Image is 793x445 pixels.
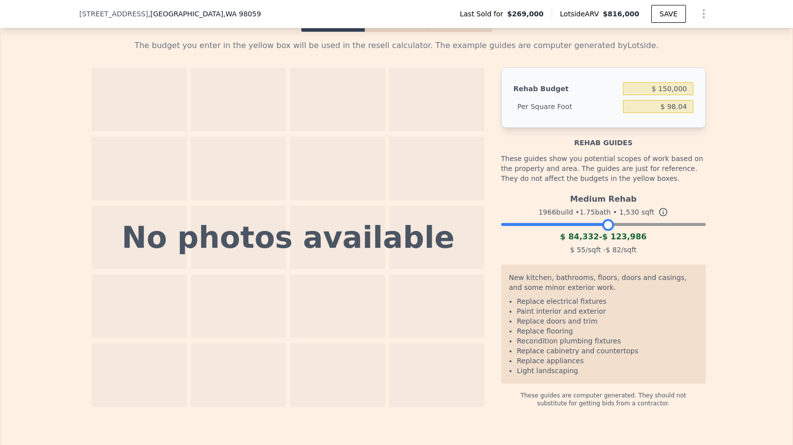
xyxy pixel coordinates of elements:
div: Medium Rehab [501,189,706,205]
span: Last Sold for [460,9,508,19]
li: Replace appliances [517,356,698,366]
div: /sqft - /sqft [501,243,706,257]
li: Replace doors and trim [517,316,698,326]
div: Rehab guides [501,128,706,148]
li: Replace flooring [517,326,698,336]
li: Replace electrical fixtures [517,296,698,306]
div: The budget you enter in the yellow box will be used in the resell calculator. The example guides ... [87,40,706,52]
li: Light landscaping [517,366,698,376]
li: Paint interior and exterior [517,306,698,316]
div: These guides show you potential scopes of work based on the property and area. The guides are jus... [501,148,706,189]
div: 1966 build • 1.75 bath • sqft [501,205,706,219]
span: $ 84,332 [560,232,599,241]
li: Replace cabinetry and countertops [517,346,698,356]
button: SAVE [651,5,686,23]
li: Recondition plumbing fixtures [517,336,698,346]
div: These guides are computer generated. They should not substitute for getting bids from a contractor. [501,384,706,407]
div: New kitchen, bathrooms, floors, doors and casings, and some minor exterior work. [509,273,698,296]
span: 1,530 [619,208,639,216]
span: , [GEOGRAPHIC_DATA] [148,9,261,19]
button: Show Options [694,4,714,24]
span: $ 82 [606,246,621,254]
div: No photos available [122,222,455,252]
span: $816,000 [603,10,639,18]
span: Lotside ARV [560,9,603,19]
span: $ 55 [570,246,585,254]
span: $ 123,986 [602,232,647,241]
div: - [501,231,706,243]
span: [STREET_ADDRESS] [79,9,148,19]
span: , WA 98059 [223,10,261,18]
div: Rehab Budget [513,80,619,98]
span: $269,000 [507,9,544,19]
div: Per Square Foot [513,98,619,115]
